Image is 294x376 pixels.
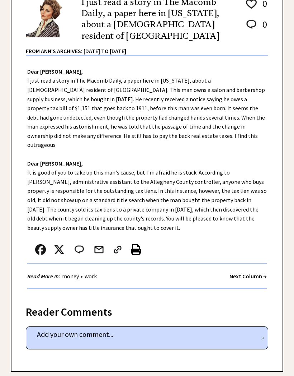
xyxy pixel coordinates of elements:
div: Reader Comments [26,304,268,316]
img: x_small.png [54,244,65,255]
img: printer%20icon.png [131,244,141,255]
strong: Read More In: [27,273,60,280]
img: message_round%202.png [245,19,258,30]
td: 0 [259,18,267,37]
img: message_round%202.png [73,244,85,255]
strong: Dear [PERSON_NAME], [27,68,83,75]
a: work [83,273,99,280]
img: mail.png [94,244,104,255]
div: I just read a story in The Macomb Daily, a paper here in [US_STATE], about a [DEMOGRAPHIC_DATA] r... [11,56,283,296]
img: facebook.png [35,244,46,255]
img: link_02.png [112,244,123,255]
a: Next Column → [229,273,267,280]
div: • [27,272,99,281]
strong: Dear [PERSON_NAME], [27,160,83,167]
div: From Ann's Archives: [DATE] to [DATE] [26,42,268,55]
a: money [60,273,81,280]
